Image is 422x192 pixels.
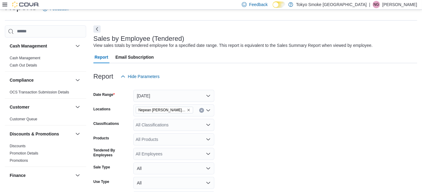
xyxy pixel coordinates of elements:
button: Customer [74,103,81,111]
a: Discounts [10,144,26,148]
div: Compliance [5,89,86,98]
button: Compliance [74,76,81,84]
button: Cash Management [10,43,73,49]
button: Remove Nepean Chapman Mills from selection in this group [187,108,190,112]
p: | [369,1,370,8]
label: Tendered By Employees [93,148,131,158]
p: [PERSON_NAME] [382,1,417,8]
button: Cash Management [74,42,81,50]
span: Customer Queue [10,117,37,122]
button: Next [93,25,101,33]
button: Compliance [10,77,73,83]
span: Nepean [PERSON_NAME] [PERSON_NAME] [138,107,186,113]
button: Finance [74,172,81,179]
span: Feedback [249,2,268,8]
a: Customer Queue [10,117,37,121]
div: Customer [5,116,86,125]
div: View sales totals by tendered employee for a specified date range. This report is equivalent to t... [93,42,373,49]
span: Cash Out Details [10,63,37,68]
span: OCS Transaction Submission Details [10,90,69,95]
label: Sale Type [93,165,110,170]
button: Open list of options [206,137,211,142]
a: Cash Out Details [10,63,37,67]
a: Cash Management [10,56,40,60]
button: Open list of options [206,108,211,113]
div: Discounts & Promotions [5,142,86,167]
p: Tokyo Smoke [GEOGRAPHIC_DATA] [296,1,367,8]
label: Locations [93,107,111,112]
h3: Sales by Employee (Tendered) [93,35,184,42]
label: Use Type [93,179,109,184]
span: Email Subscription [115,51,154,63]
h3: Report [93,73,113,80]
button: Customer [10,104,73,110]
button: Discounts & Promotions [10,131,73,137]
span: NG [374,1,379,8]
button: Clear input [199,108,204,113]
span: Hide Parameters [128,73,160,80]
span: Nepean Chapman Mills [136,107,193,113]
label: Products [93,136,109,141]
button: [DATE] [133,90,214,102]
h3: Finance [10,172,26,178]
button: Hide Parameters [118,70,162,83]
a: Promotion Details [10,151,38,155]
label: Date Range [93,92,115,97]
h3: Cash Management [10,43,47,49]
a: Promotions [10,158,28,163]
span: Report [95,51,108,63]
label: Classifications [93,121,119,126]
h3: Discounts & Promotions [10,131,59,137]
h3: Compliance [10,77,34,83]
button: Finance [10,172,73,178]
button: Open list of options [206,122,211,127]
span: Promotion Details [10,151,38,156]
div: Nadine Guindon [373,1,380,8]
button: Open list of options [206,151,211,156]
div: Cash Management [5,54,86,71]
button: All [133,162,214,174]
h3: Customer [10,104,29,110]
button: Discounts & Promotions [74,130,81,138]
a: OCS Transaction Submission Details [10,90,69,94]
input: Dark Mode [273,2,285,8]
img: Cova [12,2,39,8]
button: All [133,177,214,189]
